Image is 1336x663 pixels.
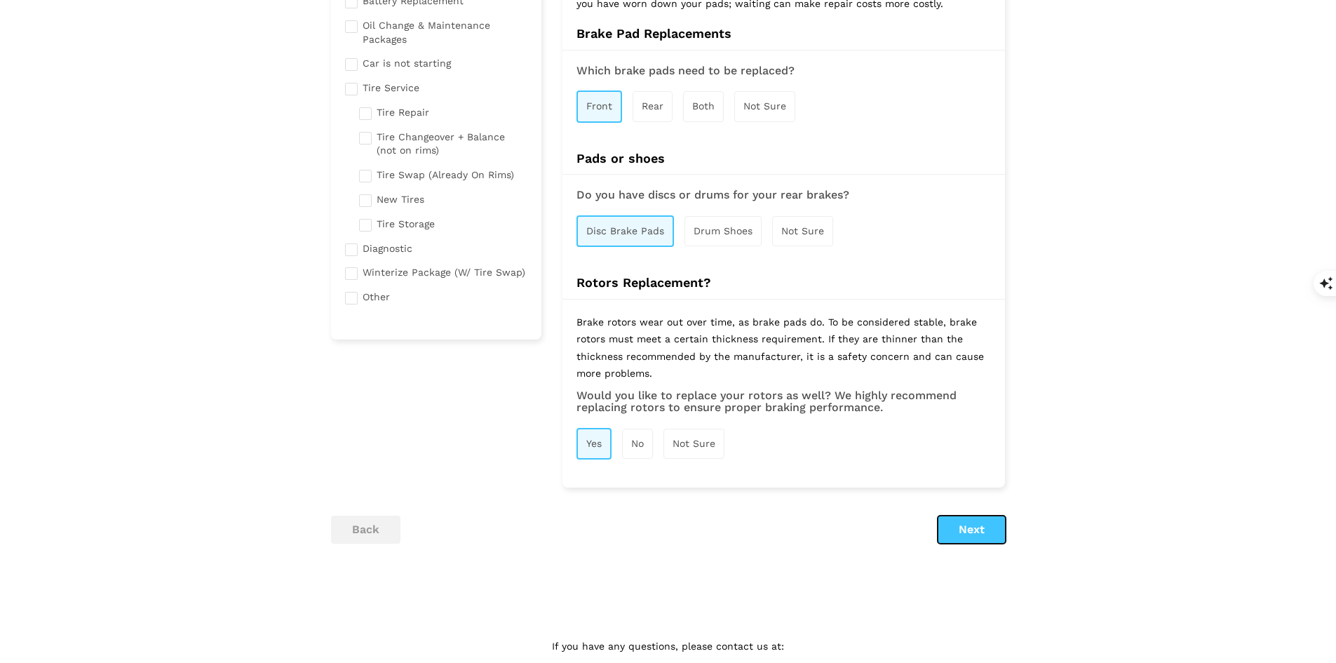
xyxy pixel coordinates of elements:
button: back [331,516,400,544]
span: Not Sure [781,225,824,236]
span: Disc Brake Pads [586,225,664,236]
h3: Do you have discs or drums for your rear brakes? [576,189,991,201]
h3: Would you like to replace your rotors as well? We highly recommend replacing rotors to ensure pro... [576,389,991,414]
span: Rear [642,100,663,112]
span: Yes [586,438,602,449]
span: Not Sure [743,100,786,112]
p: If you have any questions, please contact us at: [447,638,889,654]
span: Not Sure [673,438,715,449]
span: No [631,438,644,449]
button: Next [938,516,1006,544]
h4: Rotors Replacement? [562,275,1005,290]
h4: Pads or shoes [562,151,1005,166]
p: Brake rotors wear out over time, as brake pads do. To be considered stable, brake rotors must mee... [576,314,991,389]
h4: Brake Pad Replacements [562,26,1005,41]
span: Drum Shoes [694,225,753,236]
span: Both [692,100,715,112]
h3: Which brake pads need to be replaced? [576,65,991,77]
span: Front [586,100,612,112]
